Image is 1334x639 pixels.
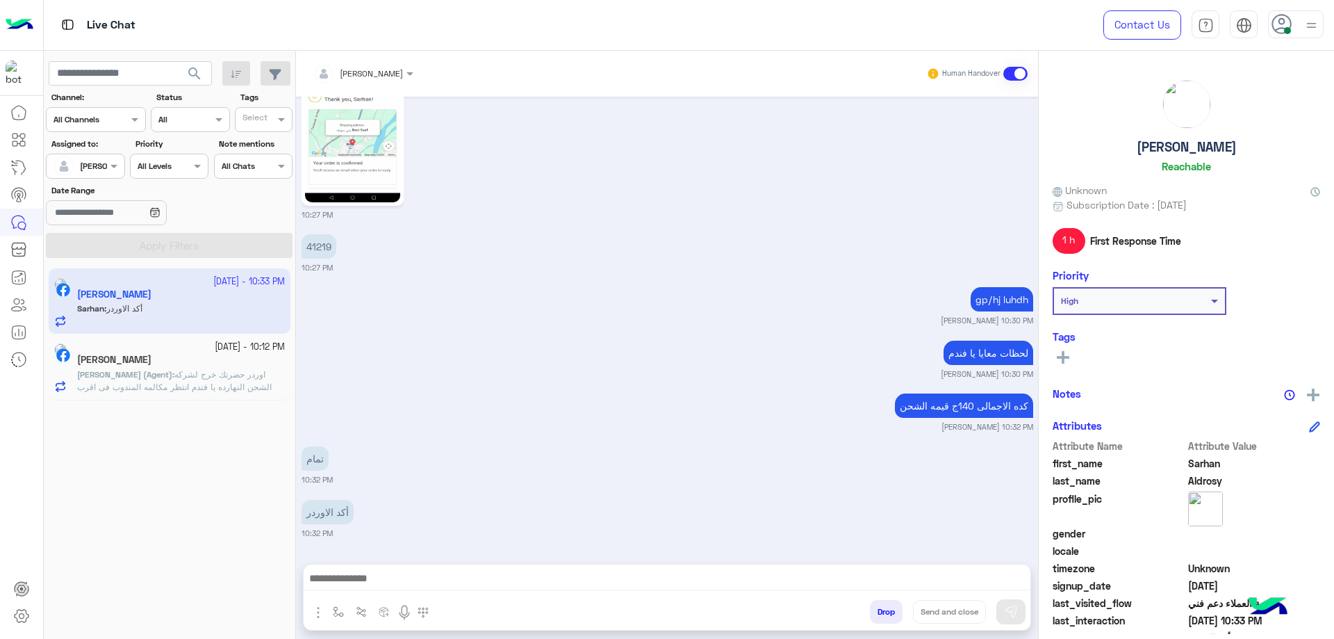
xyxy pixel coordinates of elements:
[1198,17,1214,33] img: tab
[418,607,429,618] img: make a call
[240,91,291,104] label: Tags
[51,91,145,104] label: Channel:
[1053,387,1081,400] h6: Notes
[56,348,70,362] img: Facebook
[51,138,123,150] label: Assigned to:
[1004,605,1018,619] img: send message
[1244,583,1292,632] img: hulul-logo.png
[1053,613,1185,628] span: last_interaction
[1188,579,1321,593] span: 2025-09-22T16:12:26.512Z
[46,233,293,258] button: Apply Filters
[302,474,333,485] small: 10:32 PM
[54,343,67,356] img: picture
[971,287,1033,312] p: 29/9/2025, 10:30 PM
[1053,183,1107,197] span: Unknown
[396,604,413,621] img: send voice note
[1053,596,1185,610] span: last_visited_flow
[1053,579,1185,593] span: signup_date
[87,16,135,35] p: Live Chat
[941,369,1033,380] small: [PERSON_NAME] 10:30 PM
[302,446,329,471] p: 29/9/2025, 10:32 PM
[77,369,174,380] b: :
[895,394,1033,418] p: 29/9/2025, 10:32 PM
[1163,81,1210,128] img: picture
[1053,474,1185,488] span: last_name
[6,60,31,86] img: 713415422032625
[1053,330,1320,343] h6: Tags
[1188,596,1321,610] span: خدمة العملاء دعم فني
[1188,544,1321,558] span: null
[1192,10,1219,40] a: tab
[302,500,354,524] p: 29/9/2025, 10:32 PM
[302,209,333,220] small: 10:27 PM
[240,111,267,127] div: Select
[1067,197,1187,212] span: Subscription Date : [DATE]
[340,68,403,79] span: [PERSON_NAME]
[1162,160,1211,172] h6: Reachable
[51,184,207,197] label: Date Range
[1188,439,1321,453] span: Attribute Value
[1053,561,1185,576] span: timezone
[1307,389,1319,401] img: add
[356,606,367,617] img: Trigger scenario
[310,604,327,621] img: send attachment
[59,16,76,33] img: tab
[219,138,290,150] label: Note mentions
[1053,269,1089,282] h6: Priority
[333,606,344,617] img: select flow
[1053,228,1085,253] span: 1 h
[215,341,285,354] small: [DATE] - 10:12 PM
[1188,561,1321,576] span: Unknown
[944,341,1033,365] p: 29/9/2025, 10:30 PM
[1137,139,1237,155] h5: [PERSON_NAME]
[77,369,272,405] span: اوردر حضرتك خرج لشركه الشحن النهارده يا فندم انتظر مكالمه المندوب فى اقرب وقت
[327,600,350,623] button: select flow
[302,234,336,259] p: 29/9/2025, 10:27 PM
[77,369,172,380] span: [PERSON_NAME] (Agent)
[941,421,1033,432] small: [PERSON_NAME] 10:32 PM
[913,600,986,624] button: Send and close
[1053,439,1185,453] span: Attribute Name
[1188,613,1321,628] span: 2025-09-29T19:33:00.616Z
[1090,234,1181,248] span: First Response Time
[1053,492,1185,524] span: profile_pic
[1103,10,1181,40] a: Contact Us
[379,606,390,617] img: create order
[135,138,207,150] label: Priority
[942,68,1000,79] small: Human Handover
[54,156,74,176] img: defaultAdmin.png
[1188,474,1321,488] span: Aldrosy
[1284,389,1295,401] img: notes
[1236,17,1252,33] img: tab
[186,65,203,82] span: search
[1053,419,1102,432] h6: Attributes
[6,10,33,40] img: Logo
[1188,526,1321,541] span: null
[870,600,903,624] button: Drop
[1053,456,1185,471] span: first_name
[1188,456,1321,471] span: Sarhan
[1061,296,1078,306] b: High
[941,315,1033,326] small: [PERSON_NAME] 10:30 PM
[1303,17,1320,34] img: profile
[156,91,228,104] label: Status
[1053,526,1185,541] span: gender
[1053,544,1185,558] span: locale
[373,600,396,623] button: create order
[77,354,151,366] h5: Amel William
[178,61,212,91] button: search
[302,262,333,273] small: 10:27 PM
[302,528,333,539] small: 10:32 PM
[1188,492,1223,526] img: picture
[350,600,373,623] button: Trigger scenario
[305,33,400,202] img: 553141383_1321060349662627_2945033544355161435_n.jpg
